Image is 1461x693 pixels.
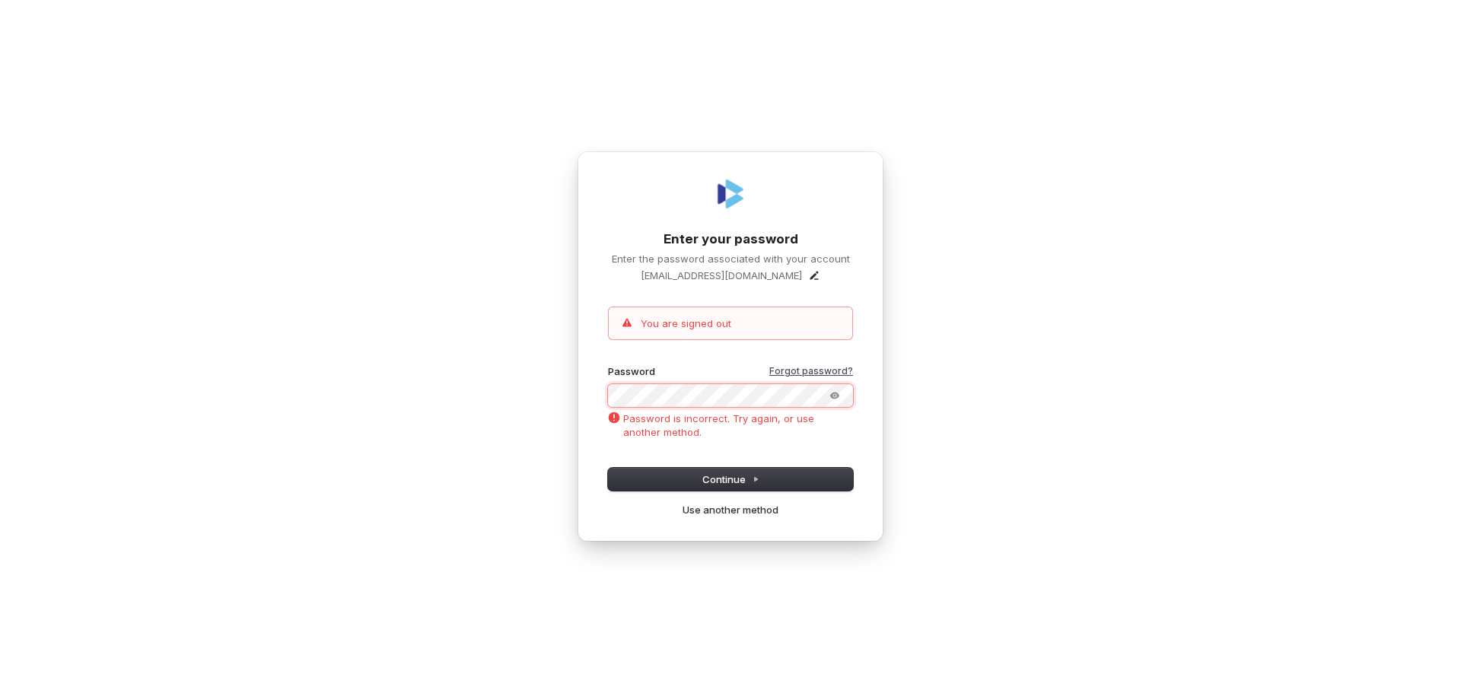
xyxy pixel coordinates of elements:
[641,316,731,330] p: You are signed out
[608,412,853,439] p: Password is incorrect. Try again, or use another method.
[702,472,759,486] span: Continue
[820,386,850,405] button: Show password
[683,503,778,517] a: Use another method
[769,365,853,377] a: Forgot password?
[608,468,853,491] button: Continue
[608,252,853,265] p: Enter the password associated with your account
[808,269,820,281] button: Edit
[641,269,802,282] p: [EMAIL_ADDRESS][DOMAIN_NAME]
[712,176,749,212] img: Coverbase
[608,230,853,249] h1: Enter your password
[608,364,655,378] label: Password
